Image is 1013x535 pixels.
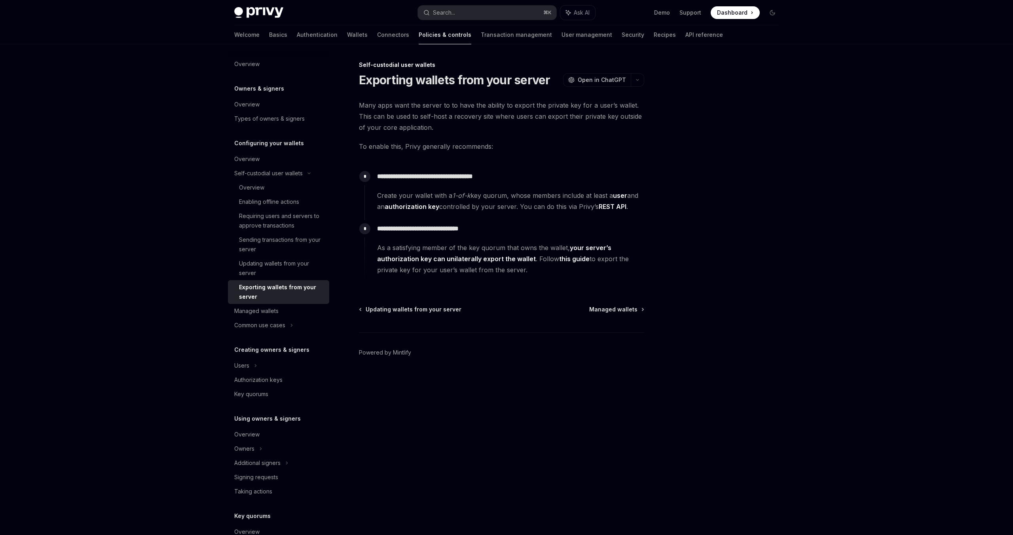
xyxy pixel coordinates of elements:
[360,305,461,313] a: Updating wallets from your server
[228,209,329,233] a: Requiring users and servers to approve transactions
[234,458,281,468] div: Additional signers
[562,25,612,44] a: User management
[599,203,626,211] a: REST API
[234,7,283,18] img: dark logo
[234,414,301,423] h5: Using owners & signers
[560,6,595,20] button: Ask AI
[385,203,439,211] strong: authorization key
[228,484,329,499] a: Taking actions
[228,152,329,166] a: Overview
[234,306,279,316] div: Managed wallets
[234,84,284,93] h5: Owners & signers
[359,141,644,152] span: To enable this, Privy generally recommends:
[228,180,329,195] a: Overview
[239,197,299,207] div: Enabling offline actions
[234,430,260,439] div: Overview
[234,375,283,385] div: Authorization keys
[234,389,268,399] div: Key quorums
[433,8,455,17] div: Search...
[234,169,303,178] div: Self-custodial user wallets
[234,25,260,44] a: Welcome
[377,242,644,275] span: As a satisfying member of the key quorum that owns the wallet, . Follow to export the private key...
[452,192,470,199] em: 1-of-k
[297,25,338,44] a: Authentication
[228,304,329,318] a: Managed wallets
[239,211,324,230] div: Requiring users and servers to approve transactions
[228,470,329,484] a: Signing requests
[234,321,285,330] div: Common use cases
[269,25,287,44] a: Basics
[234,511,271,521] h5: Key quorums
[359,349,411,357] a: Powered by Mintlify
[685,25,723,44] a: API reference
[234,345,309,355] h5: Creating owners & signers
[228,373,329,387] a: Authorization keys
[359,73,550,87] h1: Exporting wallets from your server
[717,9,747,17] span: Dashboard
[589,305,643,313] a: Managed wallets
[234,138,304,148] h5: Configuring your wallets
[766,6,779,19] button: Toggle dark mode
[234,59,260,69] div: Overview
[228,233,329,256] a: Sending transactions from your server
[234,100,260,109] div: Overview
[654,25,676,44] a: Recipes
[711,6,760,19] a: Dashboard
[377,190,644,212] span: Create your wallet with a key quorum, whose members include at least a and an controlled by your ...
[347,25,368,44] a: Wallets
[228,195,329,209] a: Enabling offline actions
[418,6,556,20] button: Search...⌘K
[359,61,644,69] div: Self-custodial user wallets
[589,305,637,313] span: Managed wallets
[578,76,626,84] span: Open in ChatGPT
[622,25,644,44] a: Security
[366,305,461,313] span: Updating wallets from your server
[679,9,701,17] a: Support
[239,283,324,302] div: Exporting wallets from your server
[234,154,260,164] div: Overview
[543,9,552,16] span: ⌘ K
[234,444,254,453] div: Owners
[481,25,552,44] a: Transaction management
[228,112,329,126] a: Types of owners & signers
[377,25,409,44] a: Connectors
[613,192,627,199] strong: user
[234,487,272,496] div: Taking actions
[654,9,670,17] a: Demo
[228,427,329,442] a: Overview
[228,256,329,280] a: Updating wallets from your server
[228,280,329,304] a: Exporting wallets from your server
[228,57,329,71] a: Overview
[419,25,471,44] a: Policies & controls
[234,114,305,123] div: Types of owners & signers
[559,255,590,263] a: this guide
[239,259,324,278] div: Updating wallets from your server
[239,235,324,254] div: Sending transactions from your server
[234,361,249,370] div: Users
[228,97,329,112] a: Overview
[228,387,329,401] a: Key quorums
[359,100,644,133] span: Many apps want the server to to have the ability to export the private key for a user’s wallet. T...
[574,9,590,17] span: Ask AI
[239,183,264,192] div: Overview
[563,73,631,87] button: Open in ChatGPT
[234,472,278,482] div: Signing requests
